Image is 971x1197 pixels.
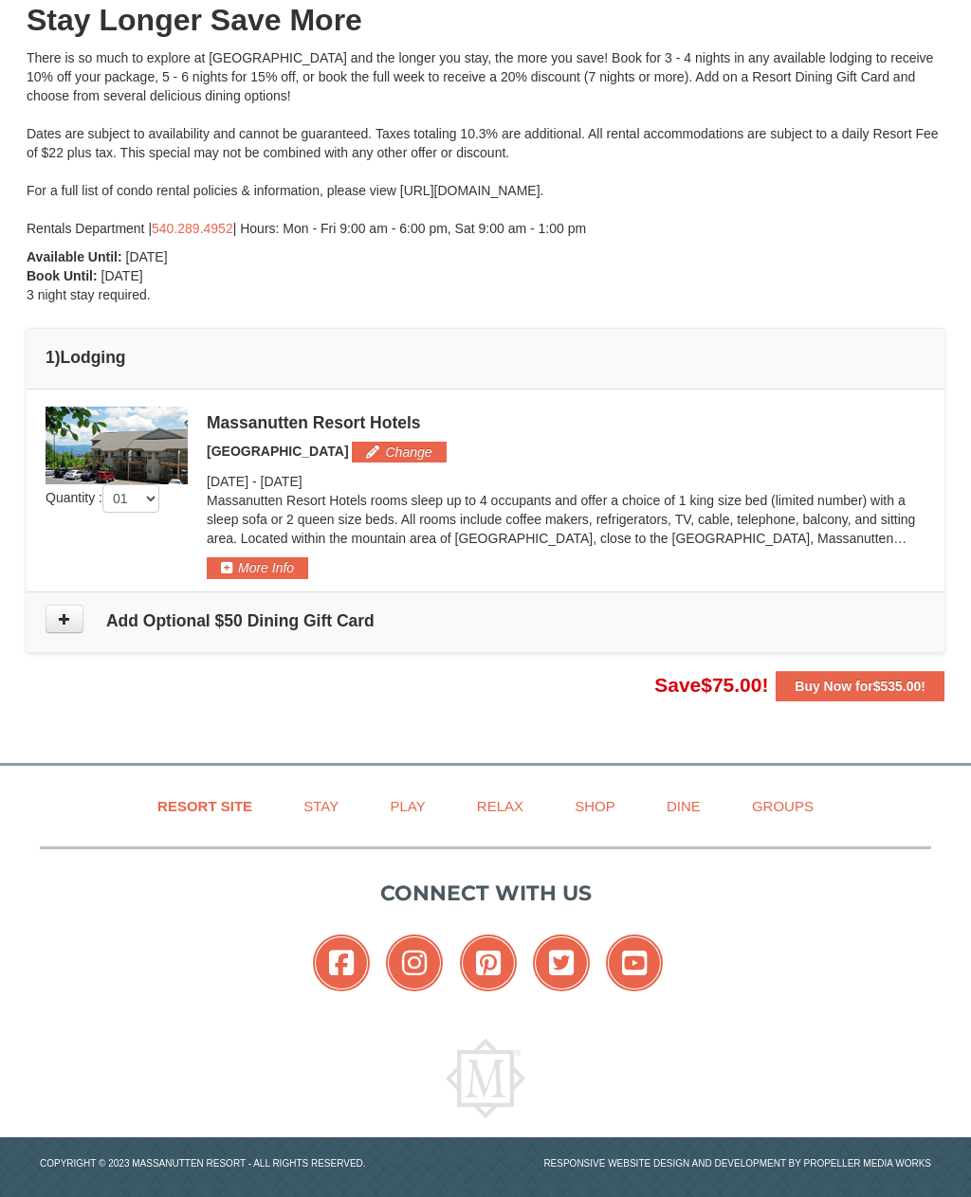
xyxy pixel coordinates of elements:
span: 3 night stay required. [27,287,151,302]
a: Relax [453,785,547,827]
span: [DATE] [261,474,302,489]
a: Dine [643,785,724,827]
strong: Book Until: [27,268,98,283]
button: Buy Now for$535.00! [776,671,944,701]
span: Quantity : [46,490,159,505]
strong: Buy Now for ! [795,679,925,694]
span: $75.00 [701,674,761,696]
h4: Add Optional $50 Dining Gift Card [46,611,925,630]
span: [DATE] [126,249,168,264]
span: [GEOGRAPHIC_DATA] [207,444,349,459]
button: More Info [207,557,308,578]
h1: Stay Longer Save More [27,1,944,39]
img: 19219026-1-e3b4ac8e.jpg [46,407,188,484]
span: [DATE] [207,474,248,489]
h4: 1 Lodging [46,348,925,367]
a: Shop [551,785,639,827]
img: Massanutten Resort Logo [446,1039,525,1118]
strong: Available Until: [27,249,122,264]
a: Play [366,785,449,827]
span: - [252,474,257,489]
span: $535.00 [873,679,922,694]
a: Resort Site [134,785,276,827]
a: 540.289.4952 [152,221,233,236]
button: Change [352,442,446,462]
p: Massanutten Resort Hotels rooms sleep up to 4 occupants and offer a choice of 1 king size bed (li... [207,491,925,548]
a: Groups [728,785,837,827]
div: There is so much to explore at [GEOGRAPHIC_DATA] and the longer you stay, the more you save! Book... [27,48,944,238]
div: Massanutten Resort Hotels [207,413,925,432]
a: Stay [280,785,362,827]
span: ) [55,348,61,367]
span: [DATE] [101,268,143,283]
a: Responsive website design and development by Propeller Media Works [543,1158,931,1169]
p: Connect with us [40,878,931,909]
p: Copyright © 2023 Massanutten Resort - All Rights Reserved. [26,1156,485,1170]
span: Save ! [654,674,768,696]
